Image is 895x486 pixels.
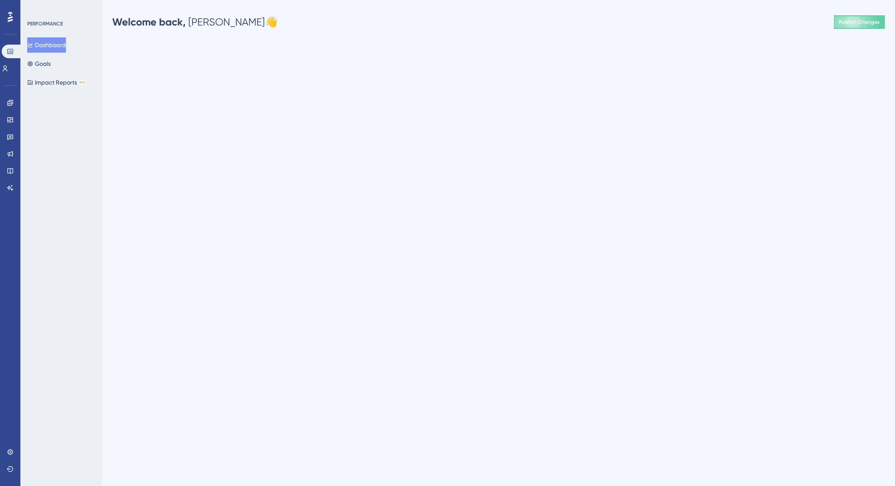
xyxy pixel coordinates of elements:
div: PERFORMANCE [27,20,63,27]
div: [PERSON_NAME] 👋 [112,15,278,29]
button: Goals [27,56,51,71]
div: BETA [79,80,86,85]
button: Dashboard [27,37,66,53]
button: Impact ReportsBETA [27,75,86,90]
span: Publish Changes [839,19,880,25]
button: Publish Changes [834,15,885,29]
span: Welcome back, [112,16,186,28]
